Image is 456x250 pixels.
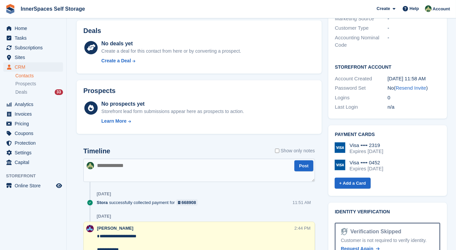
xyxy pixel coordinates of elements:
[83,27,101,35] h2: Deals
[394,85,428,91] span: ( )
[15,81,36,87] span: Prospects
[350,142,383,148] div: Visa •••• 2319
[15,62,55,72] span: CRM
[388,84,440,92] div: No
[176,199,198,206] a: 668908
[3,129,63,138] a: menu
[15,129,55,138] span: Coupons
[388,24,440,32] div: -
[6,173,66,179] span: Storefront
[335,24,388,32] div: Customer Type
[182,199,196,206] div: 668908
[294,225,310,231] div: 2:44 PM
[350,160,383,166] div: Visa •••• 0452
[3,24,63,33] a: menu
[83,147,110,155] h2: Timeline
[101,48,241,55] div: Create a deal for this contact from here or by converting a prospect.
[97,214,111,219] div: [DATE]
[101,57,131,64] div: Create a Deal
[15,89,63,96] a: Deals 33
[335,103,388,111] div: Last Login
[15,53,55,62] span: Sites
[3,148,63,157] a: menu
[87,162,94,169] img: Paula Amey
[335,132,440,137] h2: Payment cards
[425,5,432,12] img: Paula Amey
[101,57,241,64] a: Create a Deal
[275,147,279,154] input: Show only notes
[15,158,55,167] span: Capital
[294,160,313,171] button: Post
[101,108,244,115] div: Storefront lead form submissions appear here as prospects to action.
[388,103,440,111] div: n/a
[335,75,388,83] div: Account Created
[341,228,348,235] img: Identity Verification Ready
[97,199,201,206] div: successfully collected payment for
[3,100,63,109] a: menu
[3,33,63,43] a: menu
[15,33,55,43] span: Tasks
[388,15,440,23] div: -
[335,63,440,70] h2: Storefront Account
[335,94,388,102] div: Logins
[97,199,108,206] span: Stora
[15,181,55,190] span: Online Store
[335,15,388,23] div: Marketing Source
[275,147,315,154] label: Show only notes
[5,4,15,14] img: stora-icon-8386f47178a22dfd0bd8f6a31ec36ba5ce8667c1dd55bd0f319d3a0aa187defe.svg
[396,85,426,91] a: Resend Invite
[15,109,55,119] span: Invoices
[15,24,55,33] span: Home
[3,181,63,190] a: menu
[86,225,94,232] img: Paul Allo
[101,100,244,108] div: No prospects yet
[377,5,390,12] span: Create
[101,118,126,125] div: Learn More
[388,94,440,102] div: 0
[335,178,371,189] a: + Add a Card
[410,5,419,12] span: Help
[3,158,63,167] a: menu
[3,62,63,72] a: menu
[15,80,63,87] a: Prospects
[15,138,55,148] span: Protection
[3,53,63,62] a: menu
[55,89,63,95] div: 33
[15,119,55,128] span: Pricing
[350,148,383,154] div: Expires [DATE]
[83,87,116,95] h2: Prospects
[335,34,388,49] div: Accounting Nominal Code
[3,119,63,128] a: menu
[55,182,63,190] a: Preview store
[335,160,345,170] img: Visa Logo
[15,100,55,109] span: Analytics
[101,40,241,48] div: No deals yet
[101,118,244,125] a: Learn More
[3,43,63,52] a: menu
[15,73,63,79] a: Contacts
[15,148,55,157] span: Settings
[97,191,111,197] div: [DATE]
[15,89,27,95] span: Deals
[3,138,63,148] a: menu
[15,43,55,52] span: Subscriptions
[335,209,440,215] h2: Identity verification
[3,109,63,119] a: menu
[18,3,88,14] a: InnerSpaces Self Storage
[388,75,440,83] div: [DATE] 11:58 AM
[293,199,311,206] div: 11:51 AM
[341,237,434,244] div: Customer is not required to verify identity.
[388,34,440,49] div: -
[348,228,401,236] div: Verification Skipped
[350,166,383,172] div: Expires [DATE]
[335,84,388,92] div: Password Set
[97,226,133,231] span: [PERSON_NAME]
[335,142,345,153] img: Visa Logo
[433,6,450,12] span: Account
